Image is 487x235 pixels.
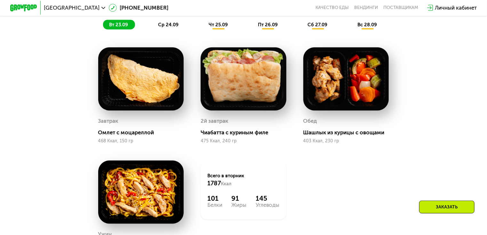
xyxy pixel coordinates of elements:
[303,129,395,136] div: Шашлык из курицы с овощами
[158,22,179,28] span: ср 24.09
[98,129,189,136] div: Омлет с моцареллой
[303,138,389,144] div: 403 Ккал, 230 гр
[109,22,128,28] span: вт 23.09
[357,22,377,28] span: вс 28.09
[98,138,184,144] div: 468 Ккал, 150 гр
[308,22,328,28] span: сб 27.09
[221,181,231,187] span: Ккал
[256,202,280,208] div: Углеводы
[258,22,278,28] span: пт 26.09
[201,116,228,126] div: 2й завтрак
[207,172,280,188] div: Всего в вторник
[384,5,419,11] div: поставщикам
[316,5,349,11] a: Качество еды
[256,194,280,202] div: 145
[201,138,286,144] div: 475 Ккал, 240 гр
[207,202,222,208] div: Белки
[209,22,228,28] span: чт 25.09
[109,4,168,12] a: [PHONE_NUMBER]
[231,194,246,202] div: 91
[231,202,246,208] div: Жиры
[419,201,475,214] div: Заказать
[207,194,222,202] div: 101
[207,180,221,187] span: 1787
[435,4,477,12] div: Личный кабинет
[355,5,378,11] a: Вендинги
[303,116,317,126] div: Обед
[44,5,100,11] span: [GEOGRAPHIC_DATA]
[98,116,118,126] div: Завтрак
[201,129,292,136] div: Чиабатта с куриным филе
